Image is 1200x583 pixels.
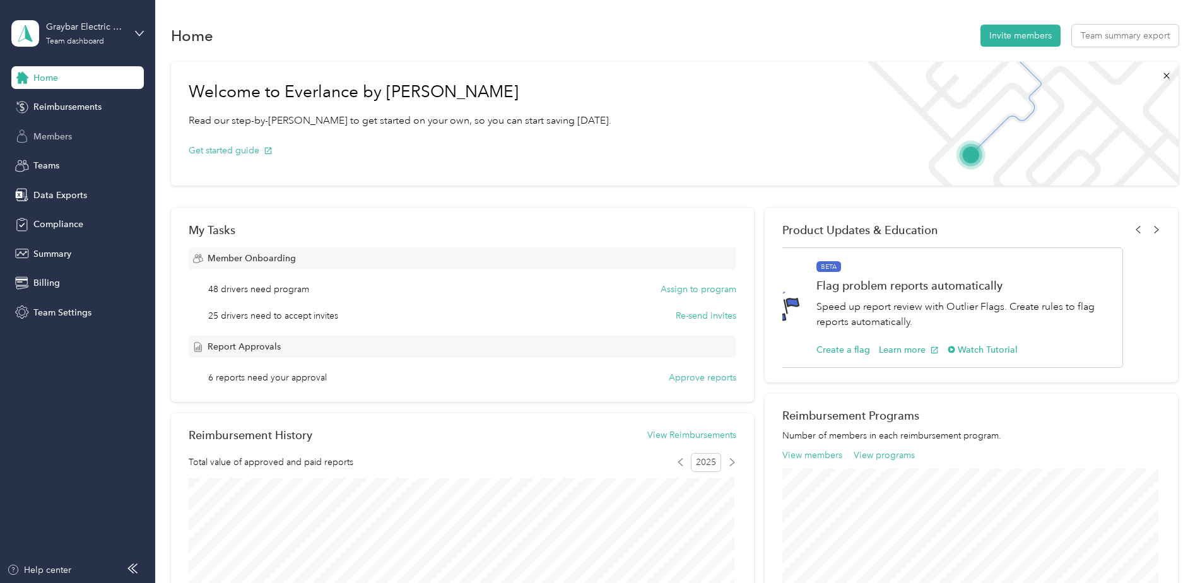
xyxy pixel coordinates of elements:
span: Total value of approved and paid reports [189,456,353,469]
button: Help center [7,563,71,577]
p: Speed up report review with Outlier Flags. Create rules to flag reports automatically. [816,299,1109,330]
h2: Reimbursement Programs [782,409,1160,422]
span: Reimbursements [33,100,102,114]
button: Get started guide [189,144,273,157]
button: Approve reports [669,371,736,384]
button: Learn more [879,343,939,356]
button: Assign to program [661,283,736,296]
iframe: Everlance-gr Chat Button Frame [1129,512,1200,583]
span: Report Approvals [208,340,281,353]
span: Members [33,130,72,143]
span: Product Updates & Education [782,223,938,237]
span: Teams [33,159,59,172]
span: Data Exports [33,189,87,202]
button: Invite members [980,25,1061,47]
div: Graybar Electric Company, Inc [46,20,125,33]
button: Watch Tutorial [948,343,1018,356]
h1: Home [171,29,213,42]
span: Member Onboarding [208,252,296,265]
h1: Flag problem reports automatically [816,279,1109,292]
span: Summary [33,247,71,261]
span: 2025 [691,453,721,472]
div: My Tasks [189,223,736,237]
p: Read our step-by-[PERSON_NAME] to get started on your own, so you can start saving [DATE]. [189,113,611,129]
button: View Reimbursements [647,428,736,442]
button: Create a flag [816,343,870,356]
span: Team Settings [33,306,91,319]
button: View members [782,449,842,462]
span: Compliance [33,218,83,231]
h1: Welcome to Everlance by [PERSON_NAME] [189,82,611,102]
p: Number of members in each reimbursement program. [782,429,1160,442]
span: Billing [33,276,60,290]
span: 6 reports need your approval [208,371,327,384]
span: 25 drivers need to accept invites [208,309,338,322]
button: Team summary export [1072,25,1179,47]
button: Re-send invites [676,309,736,322]
button: View programs [854,449,915,462]
h2: Reimbursement History [189,428,312,442]
img: Welcome to everlance [854,62,1178,185]
span: Home [33,71,58,85]
div: Team dashboard [46,38,104,45]
span: BETA [816,261,841,273]
span: 48 drivers need program [208,283,309,296]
